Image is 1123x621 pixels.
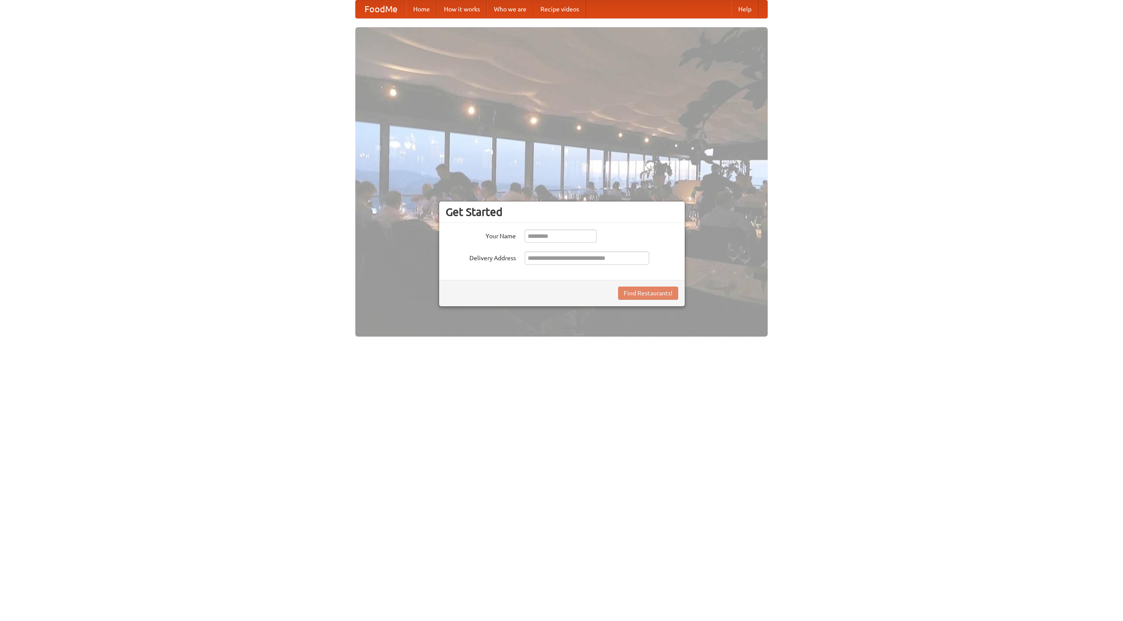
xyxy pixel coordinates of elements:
a: Who we are [487,0,533,18]
a: Home [406,0,437,18]
label: Your Name [446,230,516,241]
label: Delivery Address [446,251,516,262]
a: How it works [437,0,487,18]
button: Find Restaurants! [618,287,678,300]
a: FoodMe [356,0,406,18]
a: Help [731,0,758,18]
h3: Get Started [446,205,678,219]
a: Recipe videos [533,0,586,18]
